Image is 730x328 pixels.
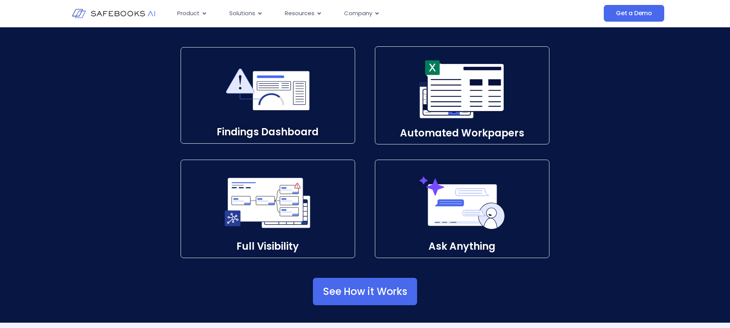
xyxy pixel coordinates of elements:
[375,246,549,247] p: Ask Anything​
[181,132,355,133] p: Findings Dashboard​
[229,9,255,18] span: Solutions
[375,133,549,134] p: Automated Workpapers​
[323,288,407,295] span: See How it Works
[313,278,417,305] a: See How it Works
[616,10,652,17] span: Get a Demo
[177,9,200,18] span: Product
[185,246,351,247] p: Full Visibility​
[604,5,664,22] a: Get a Demo
[285,9,314,18] span: Resources
[344,9,372,18] span: Company
[171,6,528,21] div: Menu Toggle
[171,6,528,21] nav: Menu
